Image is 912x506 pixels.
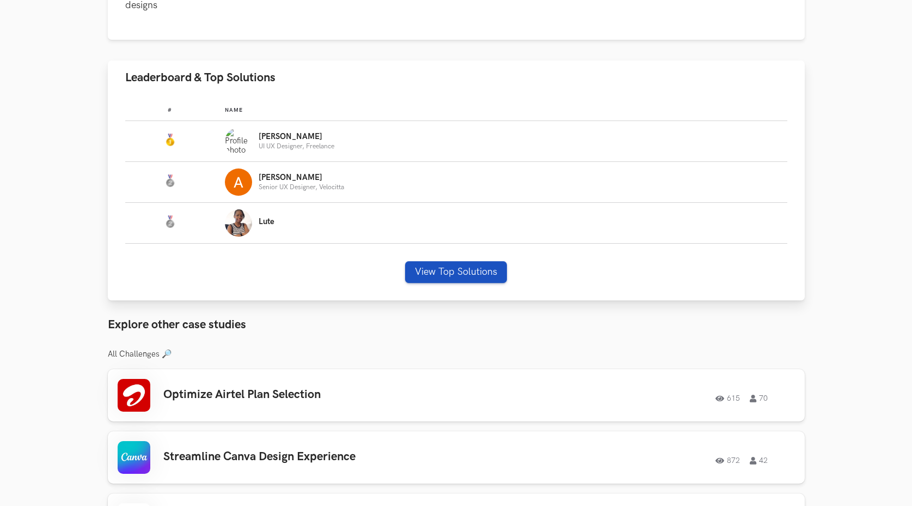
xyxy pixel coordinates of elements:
span: # [168,107,172,113]
h3: All Challenges 🔎 [108,350,805,359]
span: 615 [715,395,740,402]
img: Silver Medal [163,215,176,228]
img: Gold Medal [163,134,176,147]
p: Senior UX Designer, Velocitta [259,184,344,191]
div: Leaderboard & Top Solutions [108,95,805,300]
table: Leaderboard [125,98,787,244]
p: UI UX Designer, Freelance [259,143,334,150]
button: Leaderboard & Top Solutions [108,61,805,95]
img: Profile photo [225,209,252,237]
span: 872 [715,457,740,465]
p: [PERSON_NAME] [259,132,334,141]
span: 42 [750,457,768,465]
img: Profile photo [225,128,252,155]
a: Optimize Airtel Plan Selection61570 [108,369,805,421]
span: 70 [750,395,768,402]
img: Silver Medal [163,174,176,188]
button: View Top Solutions [405,261,507,283]
h3: Streamline Canva Design Experience [163,450,473,464]
span: Leaderboard & Top Solutions [125,70,276,85]
p: [PERSON_NAME] [259,173,344,182]
span: Name [225,107,243,113]
p: Lute [259,218,274,226]
img: Profile photo [225,168,252,196]
a: Streamline Canva Design Experience87242 [108,431,805,484]
h3: Explore other case studies [108,318,805,332]
h3: Optimize Airtel Plan Selection [163,388,473,402]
